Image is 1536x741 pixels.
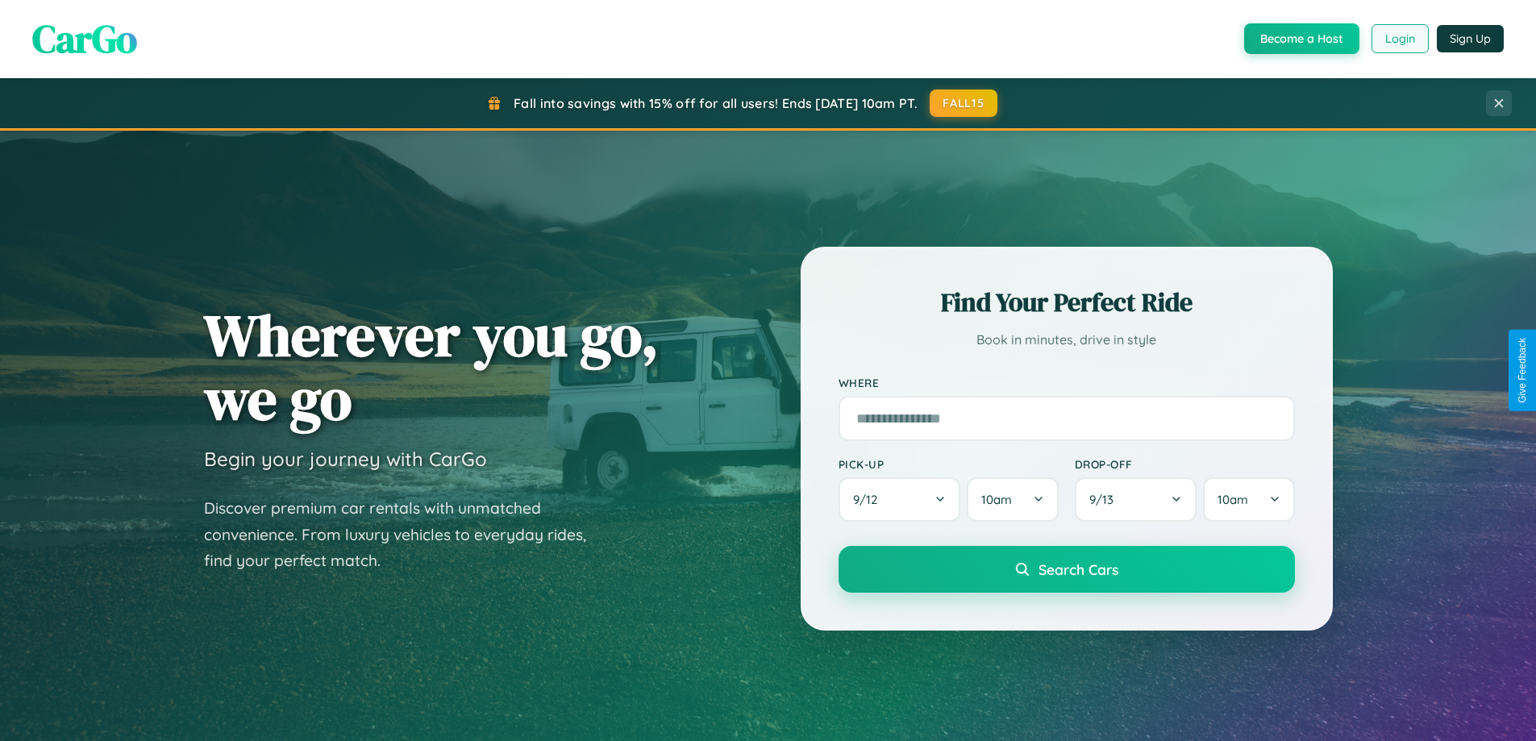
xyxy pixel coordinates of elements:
[839,546,1295,593] button: Search Cars
[839,376,1295,389] label: Where
[1437,25,1504,52] button: Sign Up
[32,12,137,65] span: CarGo
[1244,23,1359,54] button: Become a Host
[1218,492,1248,507] span: 10am
[839,328,1295,352] p: Book in minutes, drive in style
[839,457,1059,471] label: Pick-up
[967,477,1058,522] button: 10am
[981,492,1012,507] span: 10am
[1039,560,1118,578] span: Search Cars
[1075,477,1197,522] button: 9/13
[930,90,997,117] button: FALL15
[839,285,1295,320] h2: Find Your Perfect Ride
[204,447,487,471] h3: Begin your journey with CarGo
[1372,24,1429,53] button: Login
[1075,457,1295,471] label: Drop-off
[839,477,961,522] button: 9/12
[204,303,659,431] h1: Wherever you go, we go
[204,495,607,574] p: Discover premium car rentals with unmatched convenience. From luxury vehicles to everyday rides, ...
[853,492,885,507] span: 9 / 12
[1517,338,1528,403] div: Give Feedback
[1089,492,1122,507] span: 9 / 13
[1203,477,1294,522] button: 10am
[514,95,918,111] span: Fall into savings with 15% off for all users! Ends [DATE] 10am PT.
